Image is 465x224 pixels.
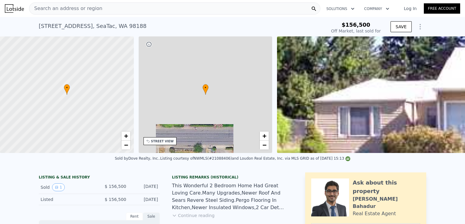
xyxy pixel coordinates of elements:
button: Continue reading [172,212,215,219]
div: Off Market, last sold for [331,28,381,34]
div: Listing Remarks (Historical) [172,175,293,180]
div: Real Estate Agent [353,210,396,217]
div: [DATE] [131,183,158,191]
div: STREET VIEW [151,139,174,144]
span: $156,500 [341,22,370,28]
button: View historical data [52,183,65,191]
div: Ask about this property [353,178,420,195]
button: SAVE [391,21,412,32]
span: Search an address or region [29,5,102,12]
div: • [203,84,209,95]
div: Sold by Dove Realty, Inc. . [115,156,160,161]
div: Sale [143,212,160,220]
div: LISTING & SALE HISTORY [39,175,160,181]
div: [PERSON_NAME] Bahadur [353,195,420,210]
div: Rent [126,212,143,220]
div: Listing courtesy of NWMLS (#21088406) and Loudon Real Estate, Inc. via MLS GRID as of [DATE] 15:13 [160,156,350,161]
a: Log In [397,5,424,12]
button: Solutions [322,3,359,14]
div: [DATE] [131,196,158,202]
a: Zoom out [121,141,130,150]
span: − [124,141,128,149]
a: Zoom in [260,131,269,141]
div: Listed [41,196,94,202]
span: + [262,132,266,140]
a: Zoom in [121,131,130,141]
div: This Wonderful 2 Bedroom Home Had Great Loving Care.Many Upgrades,Newer Roof And Sears Revere Ste... [172,182,293,211]
span: $ 156,500 [105,197,126,202]
span: • [203,85,209,90]
img: NWMLS Logo [345,156,350,161]
button: Show Options [414,21,426,33]
button: Company [359,3,394,14]
a: Zoom out [260,141,269,150]
div: • [64,84,70,95]
span: + [124,132,128,140]
img: Lotside [5,4,24,13]
span: • [64,85,70,90]
span: − [262,141,266,149]
div: Sold [41,183,94,191]
div: [STREET_ADDRESS] , SeaTac , WA 98188 [39,22,147,30]
span: $ 156,500 [105,184,126,189]
a: Free Account [424,3,460,14]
